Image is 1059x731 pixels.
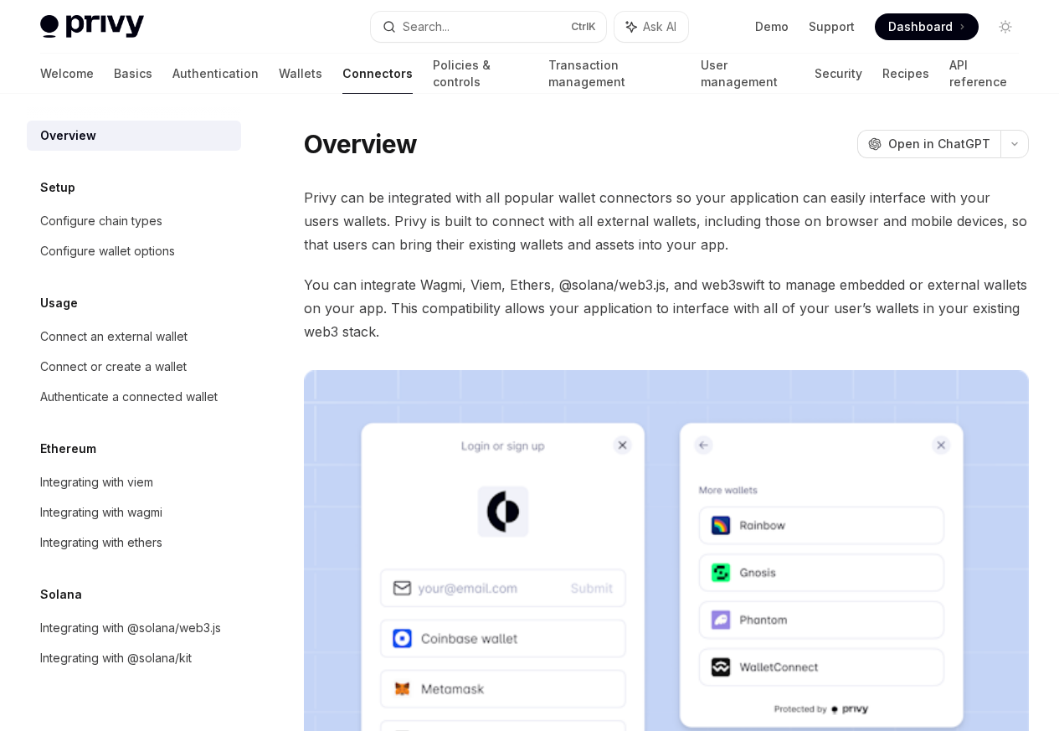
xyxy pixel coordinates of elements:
a: Basics [114,54,152,94]
a: Transaction management [548,54,681,94]
a: Recipes [882,54,929,94]
span: Dashboard [888,18,953,35]
button: Ask AI [614,12,688,42]
a: Overview [27,121,241,151]
a: Configure chain types [27,206,241,236]
a: Integrating with @solana/web3.js [27,613,241,643]
a: Security [815,54,862,94]
div: Connect or create a wallet [40,357,187,377]
span: You can integrate Wagmi, Viem, Ethers, @solana/web3.js, and web3swift to manage embedded or exter... [304,273,1029,343]
div: Integrating with ethers [40,533,162,553]
div: Integrating with @solana/web3.js [40,618,221,638]
a: Connect an external wallet [27,322,241,352]
a: Welcome [40,54,94,94]
div: Configure wallet options [40,241,175,261]
div: Search... [403,17,450,37]
a: Configure wallet options [27,236,241,266]
div: Configure chain types [40,211,162,231]
div: Integrating with wagmi [40,502,162,523]
a: Integrating with wagmi [27,497,241,528]
h5: Setup [40,178,75,198]
a: Authenticate a connected wallet [27,382,241,412]
a: User management [701,54,794,94]
a: Dashboard [875,13,979,40]
span: Ask AI [643,18,676,35]
div: Integrating with viem [40,472,153,492]
div: Integrating with @solana/kit [40,648,192,668]
h5: Solana [40,584,82,605]
span: Ctrl K [571,20,596,33]
img: light logo [40,15,144,39]
span: Privy can be integrated with all popular wallet connectors so your application can easily interfa... [304,186,1029,256]
a: Support [809,18,855,35]
button: Open in ChatGPT [857,130,1000,158]
button: Toggle dark mode [992,13,1019,40]
a: API reference [949,54,1019,94]
h5: Usage [40,293,78,313]
button: Search...CtrlK [371,12,606,42]
a: Connectors [342,54,413,94]
a: Connect or create a wallet [27,352,241,382]
h5: Ethereum [40,439,96,459]
a: Integrating with ethers [27,528,241,558]
span: Open in ChatGPT [888,136,990,152]
a: Integrating with viem [27,467,241,497]
h1: Overview [304,129,417,159]
a: Policies & controls [433,54,528,94]
div: Authenticate a connected wallet [40,387,218,407]
div: Overview [40,126,96,146]
a: Demo [755,18,789,35]
a: Integrating with @solana/kit [27,643,241,673]
a: Wallets [279,54,322,94]
div: Connect an external wallet [40,327,188,347]
a: Authentication [172,54,259,94]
